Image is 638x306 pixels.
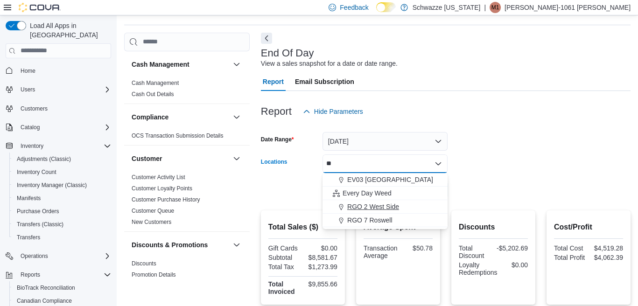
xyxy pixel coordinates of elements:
[17,65,39,76] a: Home
[364,244,398,259] div: Transaction Average
[2,121,115,134] button: Catalog
[21,252,48,260] span: Operations
[268,263,301,271] div: Total Tax
[261,106,292,117] h3: Report
[9,192,115,205] button: Manifests
[268,280,295,295] strong: Total Invoiced
[347,216,392,225] span: RGO 7 Roswell
[13,206,111,217] span: Purchase Orders
[132,271,176,278] a: Promotion Details
[132,196,200,203] a: Customer Purchase History
[17,155,71,163] span: Adjustments (Classic)
[261,59,398,69] div: View a sales snapshot for a date or date range.
[21,124,40,131] span: Catalog
[17,140,111,152] span: Inventory
[17,84,39,95] button: Users
[17,297,72,305] span: Canadian Compliance
[261,136,294,143] label: Date Range
[376,2,396,12] input: Dark Mode
[132,207,174,215] span: Customer Queue
[17,181,87,189] span: Inventory Manager (Classic)
[9,153,115,166] button: Adjustments (Classic)
[21,142,43,150] span: Inventory
[261,48,314,59] h3: End Of Day
[268,222,337,233] h2: Total Sales ($)
[13,282,111,293] span: BioTrack Reconciliation
[9,205,115,218] button: Purchase Orders
[231,239,242,250] button: Discounts & Promotions
[132,112,229,122] button: Compliance
[2,268,115,281] button: Reports
[17,284,75,292] span: BioTrack Reconciliation
[263,72,284,91] span: Report
[9,166,115,179] button: Inventory Count
[295,72,354,91] span: Email Subscription
[132,112,168,122] h3: Compliance
[323,187,448,200] button: Every Day Weed
[231,111,242,123] button: Compliance
[590,254,623,261] div: $4,062.39
[9,218,115,231] button: Transfers (Classic)
[21,271,40,278] span: Reports
[268,244,301,252] div: Gift Cards
[323,132,448,151] button: [DATE]
[132,185,192,192] a: Customer Loyalty Points
[17,103,111,114] span: Customers
[491,2,499,13] span: M1
[554,222,623,233] h2: Cost/Profit
[231,59,242,70] button: Cash Management
[13,232,44,243] a: Transfers
[505,2,631,13] p: [PERSON_NAME]-1061 [PERSON_NAME]
[132,80,179,86] a: Cash Management
[13,153,75,165] a: Adjustments (Classic)
[459,222,528,233] h2: Discounts
[9,231,115,244] button: Transfers
[17,195,41,202] span: Manifests
[124,172,250,231] div: Customer
[323,200,448,214] button: RGO 2 West Side
[590,244,623,252] div: $4,519.28
[299,102,367,121] button: Hide Parameters
[490,2,501,13] div: Martin-1061 Barela
[17,168,56,176] span: Inventory Count
[132,154,162,163] h3: Customer
[132,132,224,139] a: OCS Transaction Submission Details
[459,244,491,259] div: Total Discount
[17,269,44,280] button: Reports
[17,221,63,228] span: Transfers (Classic)
[124,130,250,145] div: Compliance
[132,208,174,214] a: Customer Queue
[132,79,179,87] span: Cash Management
[132,60,229,69] button: Cash Management
[13,206,63,217] a: Purchase Orders
[340,3,368,12] span: Feedback
[13,180,111,191] span: Inventory Manager (Classic)
[323,173,448,227] div: Choose from the following options
[401,244,432,252] div: $50.78
[305,263,337,271] div: $1,273.99
[9,179,115,192] button: Inventory Manager (Classic)
[13,167,111,178] span: Inventory Count
[21,86,35,93] span: Users
[132,154,229,163] button: Customer
[343,188,392,198] span: Every Day Weed
[132,260,156,267] a: Discounts
[19,3,61,12] img: Cova
[17,140,47,152] button: Inventory
[17,250,52,262] button: Operations
[21,67,35,75] span: Home
[17,250,111,262] span: Operations
[501,261,528,269] div: $0.00
[2,64,115,77] button: Home
[13,282,79,293] a: BioTrack Reconciliation
[13,219,111,230] span: Transfers (Classic)
[9,281,115,294] button: BioTrack Reconciliation
[347,175,433,184] span: EV03 [GEOGRAPHIC_DATA]
[132,240,208,250] h3: Discounts & Promotions
[495,244,528,252] div: -$5,202.69
[305,244,337,252] div: $0.00
[435,160,442,167] button: Close list of options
